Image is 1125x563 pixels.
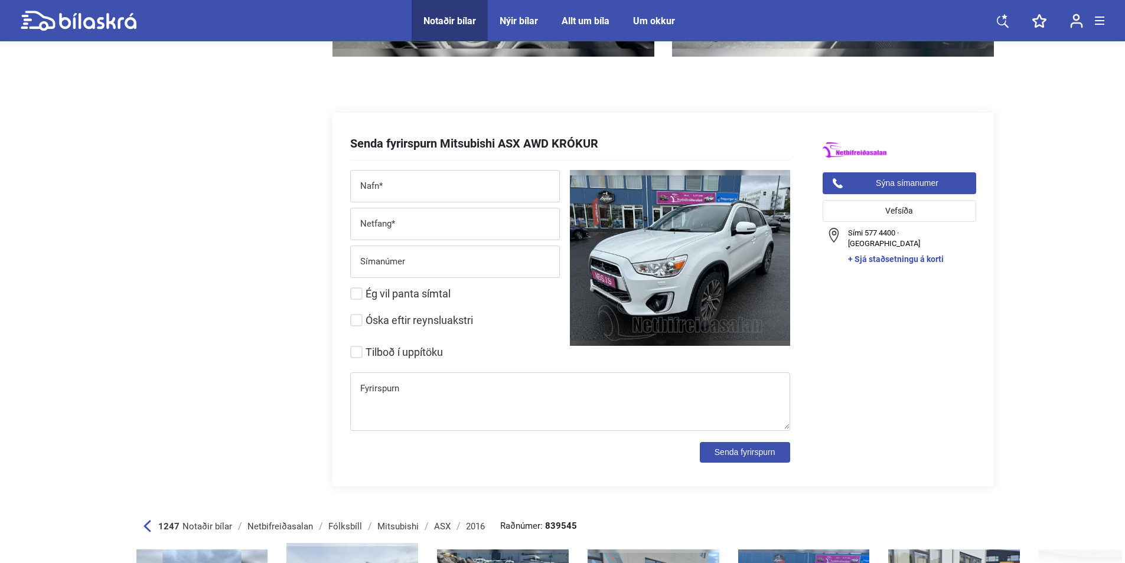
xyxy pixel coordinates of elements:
[500,15,538,27] a: Nýir bílar
[423,15,476,27] a: Notaðir bílar
[823,200,976,222] a: Vefsíða
[377,522,419,531] div: Mitsubishi
[562,15,609,27] a: Allt um bíla
[158,521,180,532] b: 1247
[328,522,362,531] div: Fólksbíll
[500,522,577,531] span: Raðnúmer:
[848,255,971,263] a: + Sjá staðsetningu á korti
[633,15,675,27] a: Um okkur
[570,170,790,346] img: 1721828531_7589734488334866837_75454436328463016.jpg
[366,346,443,358] span: Tilboð í uppítöku
[350,136,598,150] div: Senda fyrirspurn Mitsubishi ASX AWD KRÓKUR
[848,228,971,249] span: Sími 577 4400 · [GEOGRAPHIC_DATA]
[545,522,577,531] b: 839545
[366,314,473,326] span: Óska eftir reynsluakstri
[700,442,790,463] button: Senda fyrirspurn
[466,522,485,531] div: 2016
[1070,14,1083,28] img: user-login.svg
[823,172,976,194] button: Sýna símanumer
[434,522,451,531] div: ASX
[876,177,938,189] span: Sýna símanumer
[366,287,451,300] span: Ég vil panta símtal
[247,522,313,531] div: Netbifreiðasalan
[182,521,232,532] span: Notaðir bílar
[885,205,913,217] span: Vefsíða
